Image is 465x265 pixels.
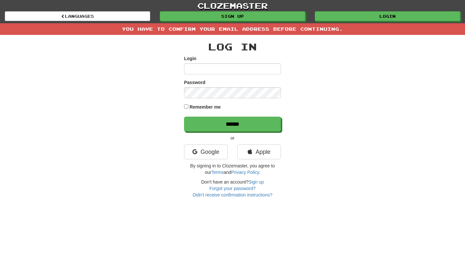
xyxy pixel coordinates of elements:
a: Login [315,11,460,21]
h2: Log In [184,41,281,52]
a: Sign up [160,11,305,21]
a: Terms [211,170,223,175]
a: Sign up [249,179,264,185]
label: Remember me [190,104,221,110]
label: Login [184,55,196,62]
div: Don't have an account? [184,179,281,198]
a: Didn't receive confirmation instructions? [192,192,272,197]
label: Password [184,79,205,86]
a: Forgot your password? [209,186,255,191]
a: Google [184,144,228,159]
a: Privacy Policy [231,170,259,175]
p: or [184,135,281,141]
a: Languages [5,11,150,21]
p: By signing in to Clozemaster, you agree to our and . [184,163,281,175]
a: Apple [237,144,281,159]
